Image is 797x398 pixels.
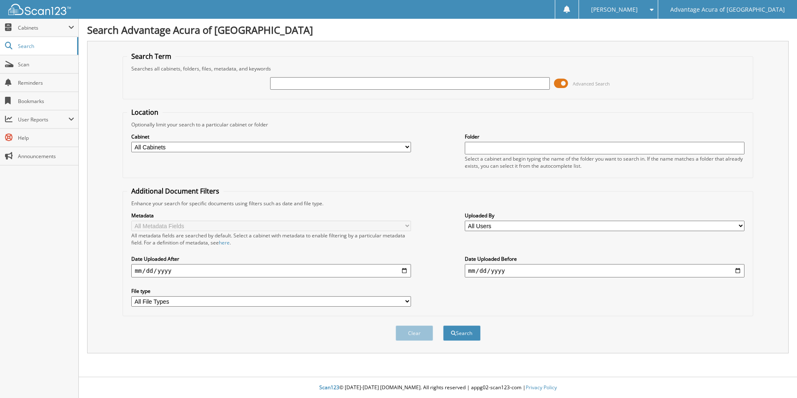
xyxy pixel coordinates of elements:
div: Searches all cabinets, folders, files, metadata, and keywords [127,65,749,72]
label: File type [131,287,411,295]
legend: Search Term [127,52,175,61]
input: end [465,264,744,277]
span: Announcements [18,153,74,160]
legend: Location [127,108,163,117]
span: Scan123 [319,384,339,391]
div: Enhance your search for specific documents using filters such as date and file type. [127,200,749,207]
a: Privacy Policy [526,384,557,391]
img: scan123-logo-white.svg [8,4,71,15]
h1: Search Advantage Acura of [GEOGRAPHIC_DATA] [87,23,789,37]
span: [PERSON_NAME] [591,7,638,12]
label: Date Uploaded Before [465,255,744,262]
label: Folder [465,133,744,140]
span: Bookmarks [18,98,74,105]
div: Optionally limit your search to a particular cabinet or folder [127,121,749,128]
div: Select a cabinet and begin typing the name of the folder you want to search in. If the name match... [465,155,744,169]
span: Reminders [18,79,74,86]
label: Date Uploaded After [131,255,411,262]
legend: Additional Document Filters [127,186,223,196]
div: © [DATE]-[DATE] [DOMAIN_NAME]. All rights reserved | appg02-scan123-com | [79,378,797,398]
label: Cabinet [131,133,411,140]
input: start [131,264,411,277]
span: Search [18,43,73,50]
div: All metadata fields are searched by default. Select a cabinet with metadata to enable filtering b... [131,232,411,246]
button: Clear [396,325,433,341]
span: Advanced Search [573,81,610,87]
a: here [219,239,230,246]
span: Scan [18,61,74,68]
span: Cabinets [18,24,68,31]
button: Search [443,325,481,341]
label: Uploaded By [465,212,744,219]
span: User Reports [18,116,68,123]
span: Advantage Acura of [GEOGRAPHIC_DATA] [670,7,785,12]
span: Help [18,134,74,141]
label: Metadata [131,212,411,219]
